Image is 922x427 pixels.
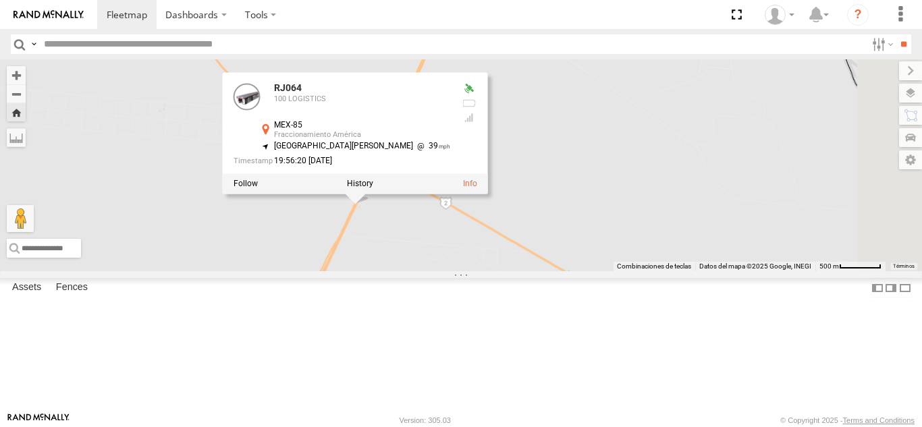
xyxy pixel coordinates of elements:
div: No battery health information received from this device. [461,98,477,109]
label: Hide Summary Table [898,278,912,297]
label: Fences [49,279,94,297]
div: RJ064 [274,84,450,94]
span: Datos del mapa ©2025 Google, INEGI [699,262,811,270]
a: Términos [893,263,915,268]
span: 39 [413,142,450,151]
div: Fraccionamiento América [274,132,450,140]
div: MEX-85 [274,121,450,130]
a: Visit our Website [7,414,70,427]
button: Combinaciones de teclas [617,262,691,271]
a: Terms and Conditions [843,416,915,424]
label: Dock Summary Table to the Right [884,278,898,297]
div: Valid GPS Fix [461,84,477,94]
label: Realtime tracking of Asset [234,179,258,188]
div: 100 LOGISTICS [274,95,450,103]
label: Search Query [28,34,39,54]
label: View Asset History [347,179,373,188]
button: Escala del mapa: 500 m por 59 píxeles [815,262,886,271]
div: Last Event GSM Signal Strength [461,113,477,123]
div: Version: 305.03 [400,416,451,424]
img: rand-logo.svg [13,10,84,20]
button: Zoom out [7,84,26,103]
div: Date/time of location update [234,156,450,165]
button: Zoom in [7,66,26,84]
label: Map Settings [899,150,922,169]
a: View Asset Details [463,179,477,188]
i: ? [847,4,869,26]
div: GP 100 [760,5,799,25]
label: Assets [5,279,48,297]
label: Search Filter Options [867,34,896,54]
button: Zoom Home [7,103,26,121]
button: Arrastra al hombrecito al mapa para abrir Street View [7,205,34,232]
span: 500 m [819,262,839,270]
div: © Copyright 2025 - [780,416,915,424]
label: Dock Summary Table to the Left [871,278,884,297]
span: [GEOGRAPHIC_DATA][PERSON_NAME] [274,142,413,151]
label: Measure [7,128,26,147]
